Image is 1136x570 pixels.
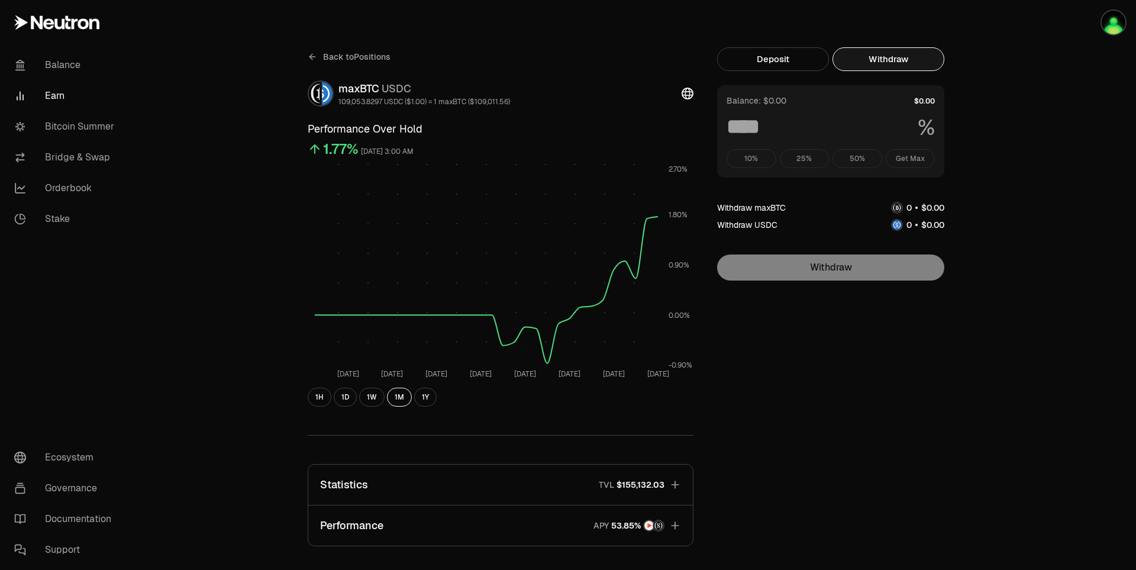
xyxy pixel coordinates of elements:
button: Withdraw [832,47,944,71]
button: NTRNStructured Points [611,520,664,532]
img: maxBTC Logo [309,82,319,105]
img: maxBTC Logo [892,203,902,212]
tspan: [DATE] [514,369,536,379]
tspan: [DATE] [381,369,403,379]
tspan: 1.80% [669,210,688,220]
a: Back toPositions [308,47,390,66]
button: PerformanceAPYNTRNStructured Points [308,505,693,546]
button: Deposit [717,47,829,71]
div: [DATE] 3:00 AM [361,145,414,159]
a: Orderbook [5,173,128,204]
tspan: [DATE] [559,369,580,379]
span: Back to Positions [323,51,390,63]
button: 1M [387,388,412,407]
tspan: [DATE] [337,369,359,379]
h3: Performance Over Hold [308,121,693,137]
img: USDC Logo [322,82,333,105]
tspan: [DATE] [425,369,447,379]
a: Earn [5,80,128,111]
a: Governance [5,473,128,504]
div: 1.77% [323,140,359,159]
div: Withdraw maxBTC [717,202,786,214]
img: USDC Logo [892,220,902,230]
button: 1D [334,388,357,407]
a: Ecosystem [5,442,128,473]
a: Documentation [5,504,128,534]
button: StatisticsTVL$155,132.03 [308,465,693,505]
button: 1H [308,388,331,407]
tspan: [DATE] [470,369,492,379]
span: % [918,116,935,140]
img: Structured Points [654,521,663,530]
div: 109,053.8297 USDC ($1.00) = 1 maxBTC ($109,011.56) [338,97,510,107]
span: $155,132.03 [617,479,664,491]
tspan: 0.90% [669,260,689,270]
button: 1W [359,388,385,407]
p: APY [593,520,609,532]
tspan: [DATE] [647,369,669,379]
tspan: 2.70% [669,165,688,174]
a: Bitcoin Summer [5,111,128,142]
tspan: 0.00% [669,311,690,320]
div: Withdraw USDC [717,219,777,231]
button: 1Y [414,388,437,407]
p: Statistics [320,476,368,493]
p: TVL [599,479,614,491]
a: Balance [5,50,128,80]
div: Balance: $0.00 [727,95,786,107]
img: Sub3Serg [1102,11,1125,34]
div: maxBTC [338,80,510,97]
tspan: -0.90% [669,360,692,370]
p: Performance [320,517,383,534]
a: Bridge & Swap [5,142,128,173]
a: Support [5,534,128,565]
tspan: [DATE] [603,369,625,379]
a: Stake [5,204,128,234]
img: NTRN [644,521,654,530]
span: USDC [382,82,411,95]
